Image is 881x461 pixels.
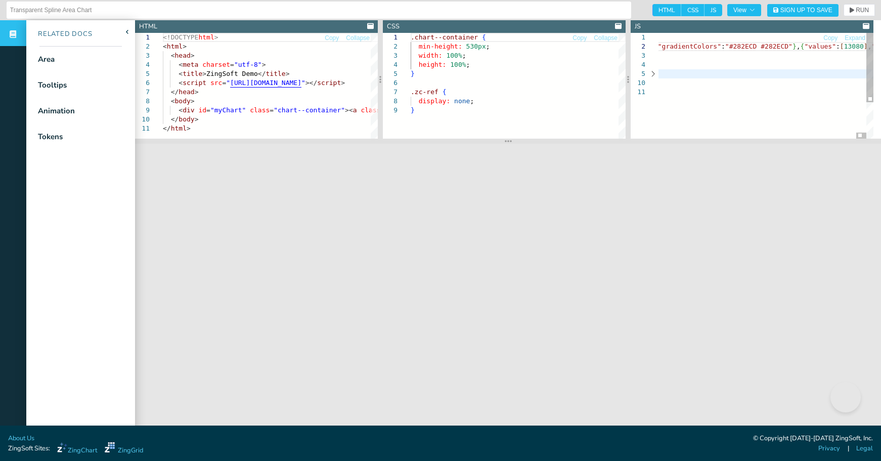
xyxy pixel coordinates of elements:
[466,61,470,68] span: ;
[171,97,175,105] span: <
[135,60,150,69] div: 4
[174,97,190,105] span: body
[171,52,175,59] span: <
[635,22,641,31] div: JS
[856,444,873,453] a: Legal
[631,88,645,97] div: 11
[198,106,206,114] span: id
[411,106,415,114] span: }
[454,97,470,105] span: none
[594,35,618,41] span: Collapse
[234,61,262,68] span: "utf-8"
[652,4,722,16] div: checkbox-group
[804,43,836,50] span: "values"
[443,88,447,96] span: {
[198,33,214,41] span: html
[733,7,755,13] span: View
[187,124,191,132] span: >
[191,52,195,59] span: >
[845,35,865,41] span: Expand
[856,7,869,13] span: RUN
[139,22,157,31] div: HTML
[163,43,167,50] span: <
[830,382,861,412] iframe: Toggle Customer Support
[792,43,797,50] span: }
[171,115,179,123] span: </
[646,69,659,78] div: Click to expand the range.
[470,97,474,105] span: ;
[823,33,838,43] button: Copy
[419,43,462,50] span: min-height:
[135,69,150,78] div: 5
[652,4,681,16] span: HTML
[345,33,370,43] button: Collapse
[183,106,194,114] span: div
[250,106,270,114] span: class
[179,106,183,114] span: <
[840,43,844,50] span: [
[383,42,398,51] div: 2
[163,33,198,41] span: <!DOCTYPE
[681,4,704,16] span: CSS
[258,70,266,77] span: </
[38,54,55,65] div: Area
[179,70,183,77] span: <
[631,78,645,88] div: 10
[202,61,230,68] span: charset
[183,79,206,87] span: script
[135,42,150,51] div: 2
[324,33,339,43] button: Copy
[725,43,792,50] span: "#282ECD #282ECD"
[823,35,838,41] span: Copy
[727,4,761,16] button: View
[8,444,50,453] span: ZingSoft Sites:
[387,22,400,31] div: CSS
[38,79,67,91] div: Tooltips
[135,33,150,42] div: 1
[341,79,345,87] span: >
[135,88,150,97] div: 7
[836,43,840,50] span: :
[167,43,183,50] span: html
[658,43,721,50] span: "gradientColors"
[844,4,875,16] button: RUN
[183,70,202,77] span: title
[844,33,866,43] button: Expand
[135,97,150,106] div: 8
[450,61,466,68] span: 100%
[383,69,398,78] div: 5
[383,78,398,88] div: 6
[179,61,183,68] span: <
[202,70,206,77] span: >
[135,106,150,115] div: 9
[419,61,447,68] span: height:
[411,88,438,96] span: .zc-ref
[179,88,194,96] span: head
[383,97,398,106] div: 8
[704,4,722,16] span: JS
[174,52,190,59] span: head
[446,52,462,59] span: 100%
[572,33,587,43] button: Copy
[346,35,370,41] span: Collapse
[721,43,725,50] span: :
[631,60,645,69] div: 4
[593,33,618,43] button: Collapse
[57,442,97,455] a: ZingChart
[383,88,398,97] div: 7
[195,115,199,123] span: >
[222,79,226,87] span: =
[411,33,478,41] span: .chart--container
[864,43,868,50] span: ]
[462,52,466,59] span: ;
[767,4,839,17] button: Sign Up to Save
[572,35,587,41] span: Copy
[183,61,198,68] span: meta
[631,69,645,78] div: 5
[26,29,93,39] div: Related Docs
[411,70,415,77] span: }
[214,33,218,41] span: >
[325,35,339,41] span: Copy
[631,51,645,60] div: 3
[286,70,290,77] span: >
